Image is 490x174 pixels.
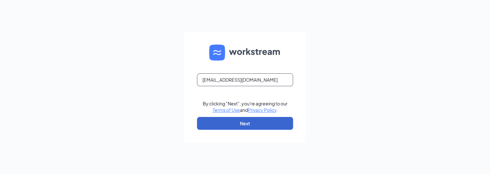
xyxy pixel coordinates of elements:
[197,117,293,130] button: Next
[203,100,288,113] div: By clicking "Next", you're agreeing to our and .
[213,107,240,113] a: Terms of Use
[197,73,293,86] input: Email
[209,45,281,61] img: WS logo and Workstream text
[248,107,276,113] a: Privacy Policy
